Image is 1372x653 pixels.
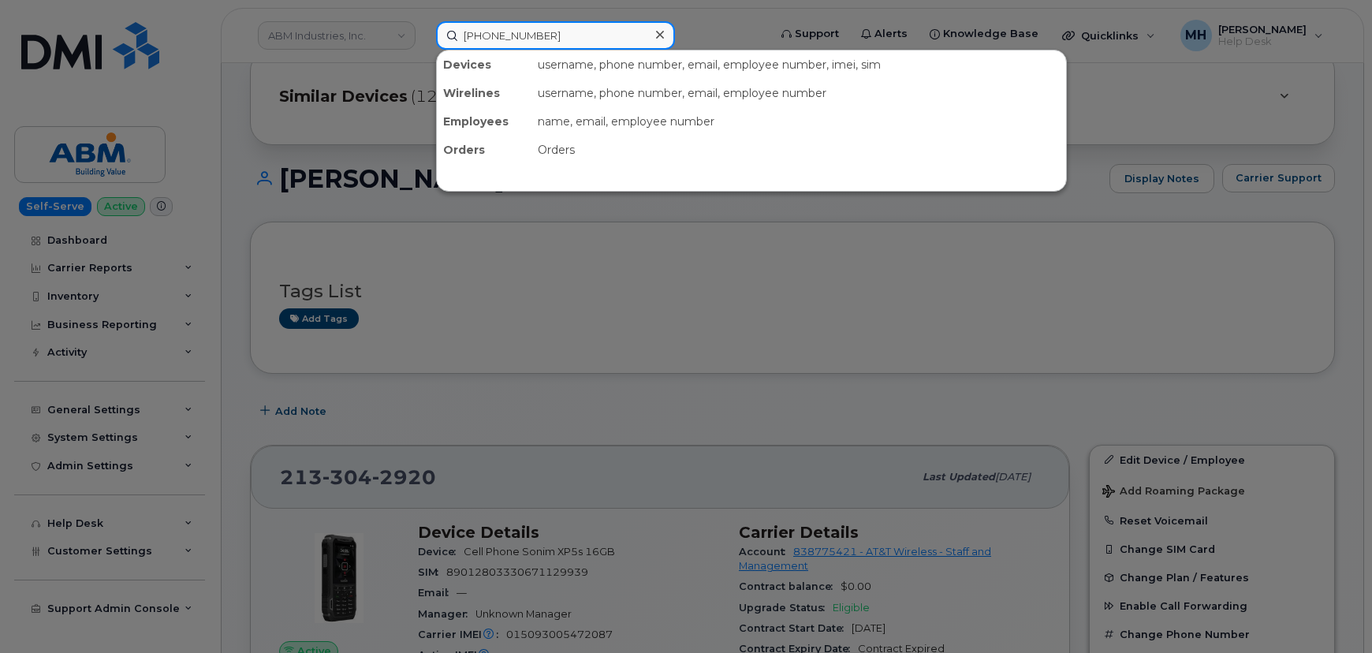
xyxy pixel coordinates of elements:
[437,136,531,164] div: Orders
[437,79,531,107] div: Wirelines
[437,107,531,136] div: Employees
[531,107,1066,136] div: name, email, employee number
[531,136,1066,164] div: Orders
[436,21,675,50] input: Find something...
[531,79,1066,107] div: username, phone number, email, employee number
[531,50,1066,79] div: username, phone number, email, employee number, imei, sim
[437,50,531,79] div: Devices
